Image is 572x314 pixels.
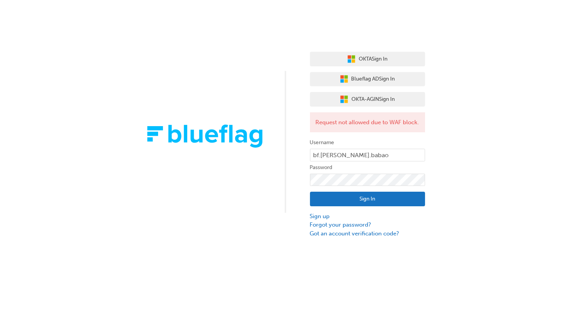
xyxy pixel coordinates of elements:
label: Username [310,138,425,147]
span: Blueflag AD Sign In [351,75,395,84]
button: OKTA-AGINSign In [310,92,425,107]
span: OKTA Sign In [359,55,387,64]
button: Blueflag ADSign In [310,72,425,87]
a: Forgot your password? [310,220,425,229]
span: OKTA-AGIN Sign In [351,95,395,104]
a: Got an account verification code? [310,229,425,238]
button: OKTASign In [310,52,425,66]
button: Sign In [310,192,425,206]
img: Trak [147,125,262,148]
label: Password [310,163,425,172]
input: Username [310,149,425,162]
div: Request not allowed due to WAF block. [310,112,425,133]
a: Sign up [310,212,425,221]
